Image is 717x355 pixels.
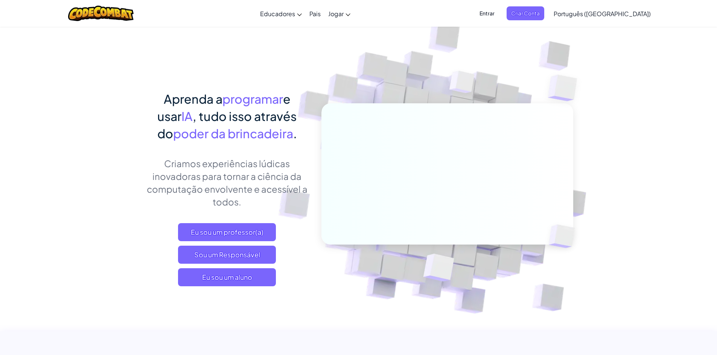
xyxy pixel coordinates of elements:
[147,158,308,207] font: Criamos experiências lúdicas inovadoras para tornar a ciência da computação envolvente e acessíve...
[328,10,344,18] font: Jogar
[178,223,276,241] a: Eu sou um professor(a)
[164,91,222,106] font: Aprenda a
[536,209,592,264] img: Cubos sobrepostos
[181,109,193,124] font: IA
[554,10,651,18] font: Português ([GEOGRAPHIC_DATA])
[191,228,263,236] font: Eu sou um professor(a)
[324,3,354,24] a: Jogar
[550,3,655,24] a: Português ([GEOGRAPHIC_DATA])
[405,238,472,300] img: Cubos sobrepostos
[157,109,297,141] font: , tudo isso através do
[306,3,324,24] a: Pais
[68,6,134,21] img: Logotipo do CodeCombat
[256,3,306,24] a: Educadores
[507,6,544,20] button: Criar Conta
[178,246,276,264] a: Sou um Responsável
[293,126,297,141] font: .
[480,10,495,17] font: Entrar
[222,91,283,106] font: programar
[173,126,293,141] font: poder da brincadeira
[533,56,598,120] img: Cubos sobrepostos
[309,10,321,18] font: Pais
[178,268,276,286] button: Eu sou um aluno
[511,10,540,17] font: Criar Conta
[435,56,489,112] img: Cubos sobrepostos
[475,6,499,20] button: Entrar
[260,10,295,18] font: Educadores
[202,273,252,281] font: Eu sou um aluno
[194,250,260,259] font: Sou um Responsável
